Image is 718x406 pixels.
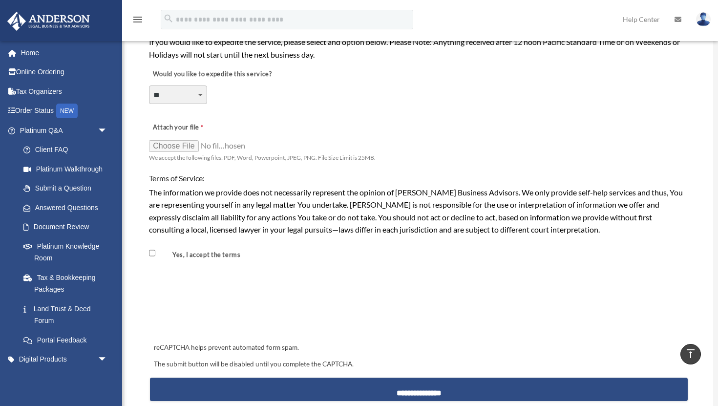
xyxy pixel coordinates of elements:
[149,36,689,61] div: If you would like to expedite the service, please select and option below. Please Note: Anything ...
[14,268,122,299] a: Tax & Bookkeeping Packages
[7,369,122,388] a: My Entitiesarrow_drop_down
[149,67,274,81] label: Would you like to expedite this service?
[149,154,376,161] span: We accept the following files: PDF, Word, Powerpoint, JPEG, PNG. File Size Limit is 25MB.
[56,104,78,118] div: NEW
[98,121,117,141] span: arrow_drop_down
[98,350,117,370] span: arrow_drop_down
[14,198,122,217] a: Answered Questions
[149,173,689,184] h4: Terms of Service:
[98,369,117,389] span: arrow_drop_down
[14,217,117,237] a: Document Review
[14,179,122,198] a: Submit a Question
[7,121,122,140] a: Platinum Q&Aarrow_drop_down
[151,284,299,322] iframe: reCAPTCHA
[132,14,144,25] i: menu
[132,17,144,25] a: menu
[14,330,122,350] a: Portal Feedback
[7,82,122,101] a: Tax Organizers
[4,12,93,31] img: Anderson Advisors Platinum Portal
[163,13,174,24] i: search
[14,236,122,268] a: Platinum Knowledge Room
[680,344,701,364] a: vertical_align_top
[7,43,122,63] a: Home
[7,63,122,82] a: Online Ordering
[14,299,122,330] a: Land Trust & Deed Forum
[685,348,697,360] i: vertical_align_top
[150,359,688,370] div: The submit button will be disabled until you complete the CAPTCHA.
[7,101,122,121] a: Order StatusNEW
[149,186,689,236] div: The information we provide does not necessarily represent the opinion of [PERSON_NAME] Business A...
[14,159,122,179] a: Platinum Walkthrough
[149,121,247,134] label: Attach your file
[150,342,688,354] div: reCAPTCHA helps prevent automated form spam.
[7,350,122,369] a: Digital Productsarrow_drop_down
[696,12,711,26] img: User Pic
[157,251,244,260] label: Yes, I accept the terms
[14,140,122,160] a: Client FAQ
